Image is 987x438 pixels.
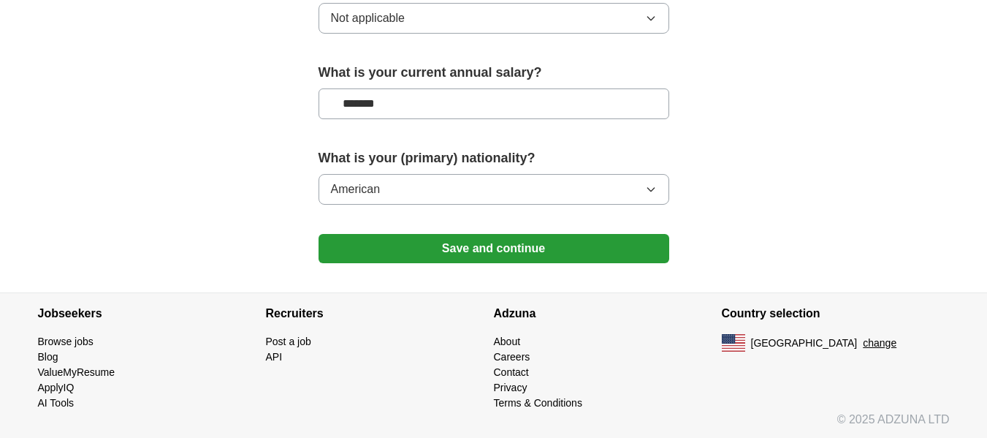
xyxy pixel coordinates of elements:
[494,336,521,347] a: About
[863,336,896,351] button: change
[494,397,582,409] a: Terms & Conditions
[494,351,530,363] a: Careers
[266,351,283,363] a: API
[319,174,669,205] button: American
[331,181,381,198] span: American
[266,336,311,347] a: Post a job
[38,382,75,393] a: ApplyIQ
[319,3,669,34] button: Not applicable
[722,293,950,334] h4: Country selection
[319,148,669,168] label: What is your (primary) nationality?
[38,397,75,409] a: AI Tools
[751,336,858,351] span: [GEOGRAPHIC_DATA]
[38,366,115,378] a: ValueMyResume
[331,10,405,27] span: Not applicable
[319,234,669,263] button: Save and continue
[494,382,527,393] a: Privacy
[722,334,745,352] img: US flag
[494,366,529,378] a: Contact
[38,336,94,347] a: Browse jobs
[38,351,58,363] a: Blog
[319,63,669,83] label: What is your current annual salary?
